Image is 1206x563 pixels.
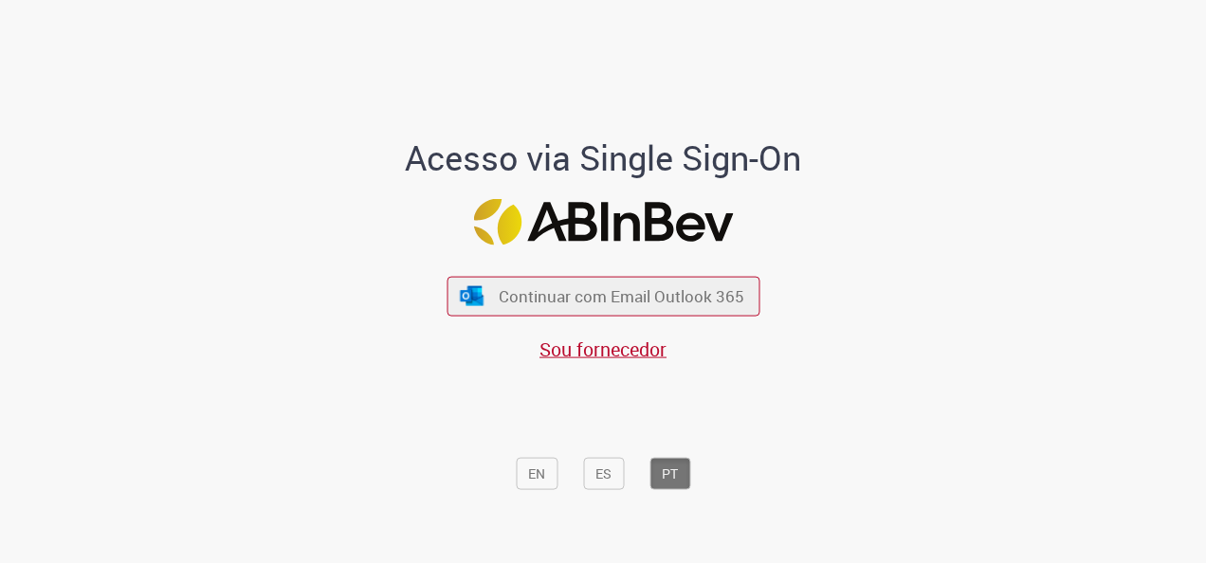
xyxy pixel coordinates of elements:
[499,285,744,307] span: Continuar com Email Outlook 365
[459,285,485,305] img: ícone Azure/Microsoft 360
[340,138,867,176] h1: Acesso via Single Sign-On
[473,199,733,245] img: Logo ABInBev
[447,277,759,316] button: ícone Azure/Microsoft 360 Continuar com Email Outlook 365
[583,457,624,489] button: ES
[516,457,557,489] button: EN
[539,336,667,361] a: Sou fornecedor
[649,457,690,489] button: PT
